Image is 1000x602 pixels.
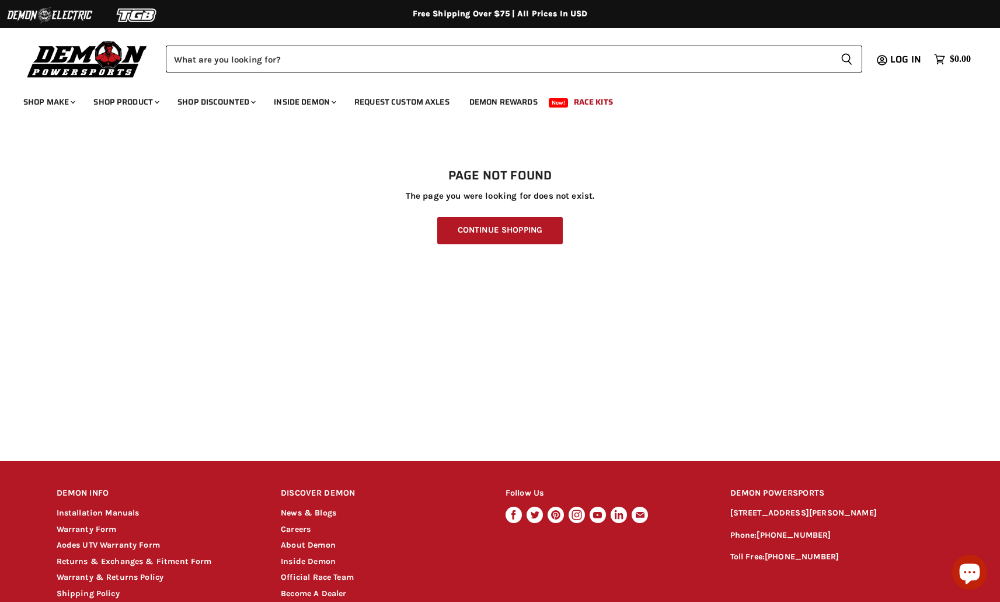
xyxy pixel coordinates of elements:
[949,555,991,593] inbox-online-store-chat: Shopify online store chat
[831,46,862,72] button: Search
[93,4,181,26] img: TGB Logo 2
[57,540,160,550] a: Aodes UTV Warranty Form
[730,480,944,507] h2: DEMON POWERSPORTS
[928,51,977,68] a: $0.00
[885,54,928,65] a: Log in
[346,90,458,114] a: Request Custom Axles
[281,572,354,582] a: Official Race Team
[281,524,311,534] a: Careers
[461,90,546,114] a: Demon Rewards
[281,508,336,518] a: News & Blogs
[57,191,944,201] p: The page you were looking for does not exist.
[890,52,921,67] span: Log in
[437,217,563,244] a: Continue Shopping
[57,524,117,534] a: Warranty Form
[57,508,140,518] a: Installation Manuals
[757,530,831,540] a: [PHONE_NUMBER]
[57,169,944,183] h1: Page not found
[950,54,971,65] span: $0.00
[15,85,968,114] ul: Main menu
[730,507,944,520] p: [STREET_ADDRESS][PERSON_NAME]
[281,480,483,507] h2: DISCOVER DEMON
[730,529,944,542] p: Phone:
[57,589,120,598] a: Shipping Policy
[6,4,93,26] img: Demon Electric Logo 2
[57,572,164,582] a: Warranty & Returns Policy
[169,90,263,114] a: Shop Discounted
[281,589,346,598] a: Become A Dealer
[166,46,862,72] form: Product
[23,38,151,79] img: Demon Powersports
[506,480,708,507] h2: Follow Us
[15,90,82,114] a: Shop Make
[57,556,212,566] a: Returns & Exchanges & Fitment Form
[765,552,839,562] a: [PHONE_NUMBER]
[281,540,336,550] a: About Demon
[549,98,569,108] span: New!
[166,46,831,72] input: Search
[265,90,343,114] a: Inside Demon
[730,551,944,564] p: Toll Free:
[565,90,622,114] a: Race Kits
[85,90,166,114] a: Shop Product
[33,9,967,19] div: Free Shipping Over $75 | All Prices In USD
[57,480,259,507] h2: DEMON INFO
[281,556,336,566] a: Inside Demon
